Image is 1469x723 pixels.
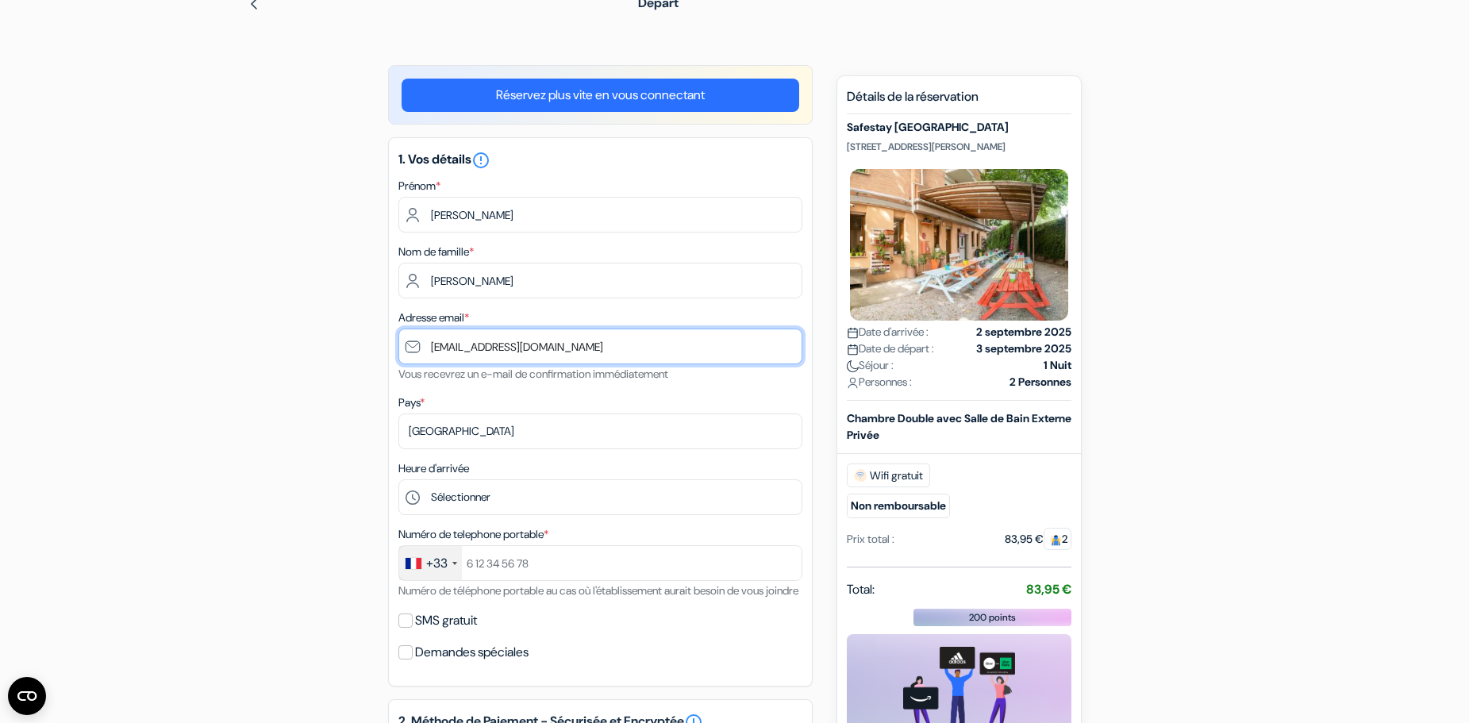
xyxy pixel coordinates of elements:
p: [STREET_ADDRESS][PERSON_NAME] [847,140,1071,153]
b: Chambre Double avec Salle de Bain Externe Privée [847,411,1071,442]
img: moon.svg [847,360,859,372]
strong: 2 septembre 2025 [976,324,1071,340]
span: Personnes : [847,374,912,390]
button: Ouvrir le widget CMP [8,677,46,715]
label: SMS gratuit [415,610,477,632]
a: Réservez plus vite en vous connectant [402,79,799,112]
small: Numéro de téléphone portable au cas où l'établissement aurait besoin de vous joindre [398,583,798,598]
h5: 1. Vos détails [398,151,802,170]
span: 2 [1044,528,1071,550]
label: Adresse email [398,310,469,326]
label: Prénom [398,178,440,194]
div: Prix total : [847,531,894,548]
label: Pays [398,394,425,411]
strong: 1 Nuit [1044,357,1071,374]
span: Total: [847,580,875,599]
input: Entrer adresse e-mail [398,329,802,364]
label: Numéro de telephone portable [398,526,548,543]
small: Vous recevrez un e-mail de confirmation immédiatement [398,367,668,381]
div: 83,95 € [1005,531,1071,548]
i: error_outline [471,151,490,170]
img: calendar.svg [847,344,859,356]
label: Nom de famille [398,244,474,260]
span: Date d'arrivée : [847,324,929,340]
input: Entrer le nom de famille [398,263,802,298]
div: France: +33 [399,546,462,580]
input: Entrez votre prénom [398,197,802,233]
label: Heure d'arrivée [398,460,469,477]
strong: 83,95 € [1026,581,1071,598]
div: +33 [426,554,448,573]
span: Wifi gratuit [847,463,930,487]
label: Demandes spéciales [415,641,529,663]
img: guest.svg [1050,534,1062,546]
h5: Détails de la réservation [847,89,1071,114]
small: Non remboursable [847,494,950,518]
span: Séjour : [847,357,894,374]
img: free_wifi.svg [854,469,867,482]
span: Date de départ : [847,340,934,357]
img: calendar.svg [847,327,859,339]
input: 6 12 34 56 78 [398,545,802,581]
h5: Safestay [GEOGRAPHIC_DATA] [847,121,1071,134]
span: 200 points [969,610,1016,625]
a: error_outline [471,151,490,167]
strong: 2 Personnes [1009,374,1071,390]
img: user_icon.svg [847,377,859,389]
strong: 3 septembre 2025 [976,340,1071,357]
